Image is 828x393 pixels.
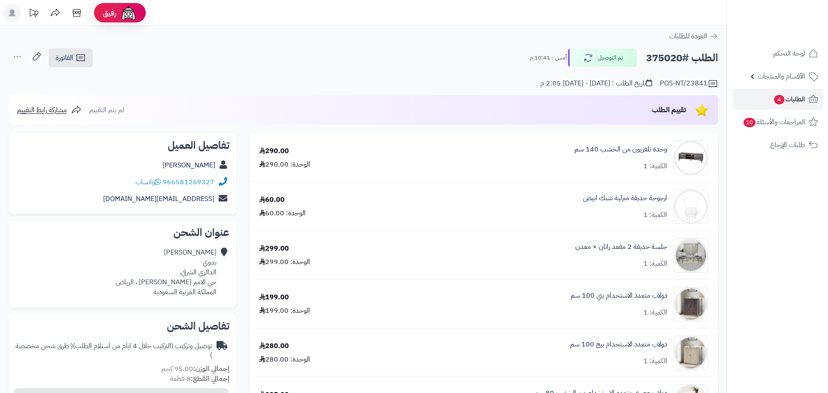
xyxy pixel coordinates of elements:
div: الوحدة: 299.00 [259,257,310,267]
div: POS-NT/23841 [660,79,718,89]
img: 1751782701-220605010582-90x90.jpg [674,287,708,321]
span: 10 [743,118,756,127]
div: 280.00 [259,341,289,351]
span: 4 [774,95,784,104]
div: الوحدة: 60.00 [259,208,306,218]
strong: إجمالي القطع: [191,374,229,384]
a: لوحة التحكم [732,43,823,64]
a: مشاركة رابط التقييم [17,105,82,115]
h2: الطلب #375020 [646,49,718,67]
span: الأقسام والمنتجات [758,70,805,82]
span: العودة للطلبات [669,31,707,41]
img: ai-face.png [120,4,137,22]
div: الكمية: 1 [643,161,667,171]
a: دولاب متعدد الاستخدام بيج 100 سم [570,340,667,349]
small: 95.00 كجم [161,364,229,374]
img: 1735736642-1734957935782-1717424265-110114010030-90x90.jpg [674,141,708,175]
div: [PERSON_NAME] بدوي الدائري الشرقي، حي الامير [PERSON_NAME] ، الرياض المملكة العربية السعودية [116,248,216,297]
h2: تفاصيل العميل [16,140,229,151]
a: تحديثات المنصة [23,4,44,24]
a: وحدة تلفزيون من الخشب 140 سم [574,145,667,154]
div: الكمية: 1 [643,356,667,366]
img: 1732805391-110120010004-90x90.jpg [674,189,708,224]
div: الوحدة: 290.00 [259,160,310,170]
div: 299.00 [259,244,289,254]
span: لم يتم التقييم [89,105,124,115]
a: الطلبات4 [732,89,823,110]
h2: عنوان الشحن [16,227,229,238]
div: 199.00 [259,292,289,302]
a: [EMAIL_ADDRESS][DOMAIN_NAME] [103,194,214,204]
a: واتساب [135,177,161,187]
a: الفاتورة [49,48,93,67]
span: مشاركة رابط التقييم [17,105,67,115]
div: 60.00 [259,195,285,205]
span: المراجعات والأسئلة [743,116,805,128]
span: رفيق [103,8,116,18]
a: [PERSON_NAME] [163,160,215,170]
div: 290.00 [259,146,289,156]
a: المراجعات والأسئلة10 [732,112,823,132]
a: جلسة حديقة 2 مقعد راتان × معدن [575,242,667,252]
span: ( طرق شحن مخصصة ) [16,341,212,361]
a: العودة للطلبات [669,31,718,41]
div: الوحدة: 199.00 [259,306,310,316]
a: طلبات الإرجاع [732,135,823,155]
a: ارجوحة حديقة منزلية شبك ابيض [583,193,667,203]
span: تقييم الطلب [652,105,686,115]
div: الوحدة: 280.00 [259,355,310,365]
span: طلبات الإرجاع [770,139,805,151]
img: 1751783003-220605010583-90x90.jpg [674,336,708,370]
a: دولاب متعدد الاستخدام بني 100 سم [571,291,667,301]
div: الكمية: 1 [643,210,667,220]
img: logo-2.png [769,23,820,41]
div: توصيل وتركيب (التركيب خلال 4 ايام من استلام الطلب) [16,341,212,361]
img: 1754463172-110124010025-90x90.jpg [674,238,708,273]
div: الكمية: 1 [643,259,667,269]
span: الفاتورة [56,53,73,63]
span: الطلبات [773,93,805,105]
h2: تفاصيل الشحن [16,321,229,331]
a: 966581269327 [163,177,214,187]
strong: إجمالي الوزن: [193,364,229,374]
small: أمس - 10:41 م [530,53,567,62]
span: لوحة التحكم [773,47,805,60]
button: تم التوصيل [568,49,637,67]
div: تاريخ الطلب : [DATE] - [DATE] 2:05 م [540,79,652,88]
div: الكمية: 1 [643,308,667,318]
small: 8 قطعة [170,374,229,384]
